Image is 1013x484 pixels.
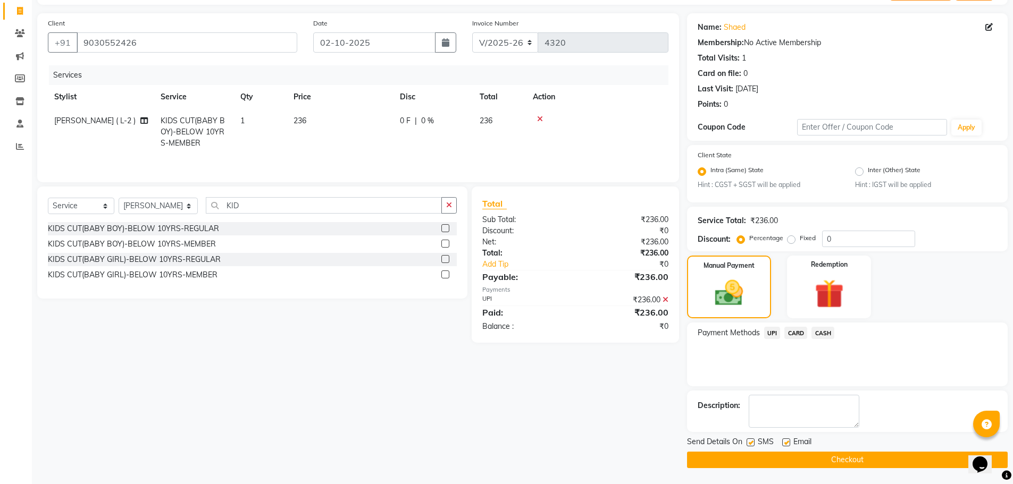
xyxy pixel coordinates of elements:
span: Email [793,436,811,449]
label: Intra (Same) State [710,165,764,178]
div: KIDS CUT(BABY GIRL)-BELOW 10YRS-MEMBER [48,269,217,281]
img: _cash.svg [706,277,752,309]
input: Search or Scan [206,197,442,214]
label: Inter (Other) State [868,165,920,178]
small: Hint : CGST + SGST will be applied [698,180,840,190]
span: Payment Methods [698,327,760,338]
div: Name: [698,22,722,33]
div: Points: [698,99,722,110]
div: Payable: [474,270,575,283]
span: CARD [784,327,807,339]
div: Balance : [474,321,575,332]
th: Service [154,85,234,109]
div: Description: [698,400,740,411]
div: Total Visits: [698,53,740,64]
span: KIDS CUT(BABY BOY)-BELOW 10YRS-MEMBER [161,116,225,148]
div: No Active Membership [698,37,997,48]
button: +91 [48,32,78,53]
div: ₹236.00 [575,236,676,248]
div: [DATE] [735,83,758,95]
span: | [415,115,417,126]
span: CASH [811,327,834,339]
div: ₹0 [575,321,676,332]
div: Last Visit: [698,83,733,95]
div: KIDS CUT(BABY BOY)-BELOW 10YRS-REGULAR [48,223,219,234]
div: ₹236.00 [575,294,676,305]
div: ₹236.00 [575,306,676,319]
div: Payments [482,285,668,294]
div: 0 [743,68,748,79]
th: Total [473,85,526,109]
iframe: chat widget [968,441,1002,473]
span: Total [482,198,507,209]
div: Total: [474,248,575,259]
span: [PERSON_NAME] ( L-2 ) [54,116,136,125]
small: Hint : IGST will be applied [855,180,997,190]
div: UPI [474,294,575,305]
input: Search by Name/Mobile/Email/Code [77,32,297,53]
span: 1 [240,116,245,125]
div: Coupon Code [698,122,798,133]
a: Shaed [724,22,746,33]
label: Fixed [800,233,816,243]
div: Service Total: [698,215,746,226]
label: Client State [698,150,732,160]
label: Date [313,19,328,28]
div: Services [49,65,676,85]
div: 1 [742,53,746,64]
div: KIDS CUT(BABY BOY)-BELOW 10YRS-MEMBER [48,239,216,250]
th: Disc [394,85,473,109]
th: Stylist [48,85,154,109]
span: Send Details On [687,436,742,449]
span: UPI [764,327,781,339]
div: Net: [474,236,575,248]
div: Discount: [474,225,575,236]
div: ₹236.00 [575,214,676,225]
div: Sub Total: [474,214,575,225]
button: Apply [951,120,982,135]
label: Redemption [811,260,848,269]
img: _gift.svg [806,276,853,312]
span: SMS [758,436,774,449]
div: ₹236.00 [750,215,778,226]
th: Price [287,85,394,109]
div: Discount: [698,234,731,245]
th: Action [526,85,668,109]
label: Client [48,19,65,28]
div: Membership: [698,37,744,48]
div: 0 [724,99,728,110]
div: ₹0 [592,259,676,270]
div: Paid: [474,306,575,319]
th: Qty [234,85,287,109]
input: Enter Offer / Coupon Code [797,119,947,135]
div: ₹236.00 [575,248,676,259]
button: Checkout [687,452,1008,468]
span: 0 F [400,115,411,126]
div: KIDS CUT(BABY GIRL)-BELOW 10YRS-REGULAR [48,254,221,265]
label: Invoice Number [472,19,518,28]
div: ₹0 [575,225,676,236]
span: 0 % [421,115,434,126]
span: 236 [480,116,492,125]
a: Add Tip [474,259,592,270]
div: Card on file: [698,68,741,79]
div: ₹236.00 [575,270,676,283]
span: 236 [294,116,306,125]
label: Percentage [749,233,783,243]
label: Manual Payment [704,261,755,270]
